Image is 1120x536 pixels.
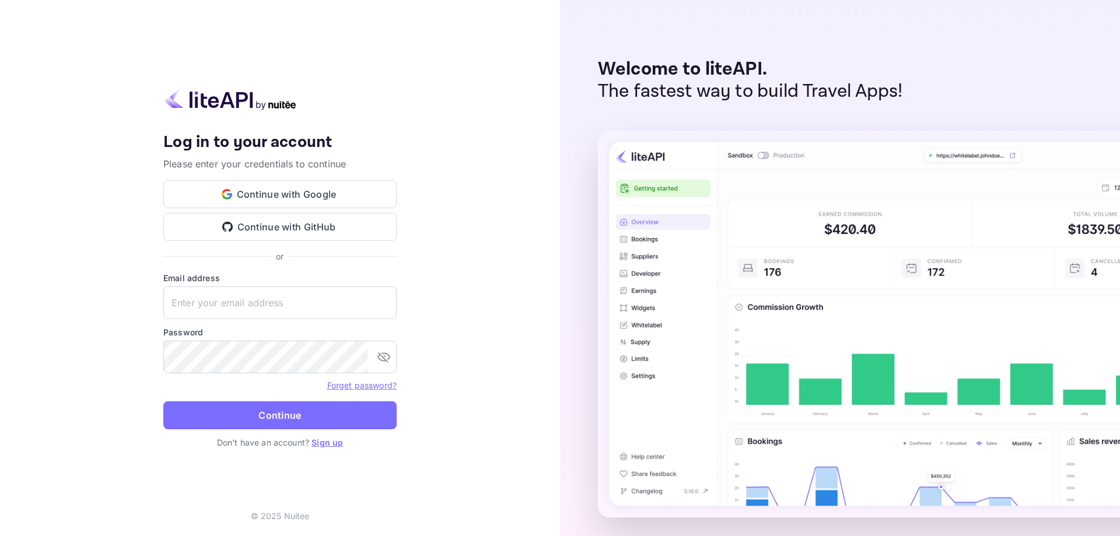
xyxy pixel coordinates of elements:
a: Forget password? [327,379,397,391]
a: Sign up [311,437,343,447]
p: © 2025 Nuitee [251,510,310,522]
p: or [276,250,283,262]
h4: Log in to your account [163,132,397,153]
p: Please enter your credentials to continue [163,157,397,171]
button: toggle password visibility [372,345,395,369]
button: Continue [163,401,397,429]
input: Enter your email address [163,286,397,319]
label: Email address [163,272,397,284]
button: Continue with Google [163,180,397,208]
img: liteapi [163,87,297,110]
label: Password [163,326,397,338]
button: Continue with GitHub [163,213,397,241]
p: Welcome to liteAPI. [598,58,903,80]
a: Forget password? [327,380,397,390]
p: Don't have an account? [163,436,397,449]
p: The fastest way to build Travel Apps! [598,80,903,103]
